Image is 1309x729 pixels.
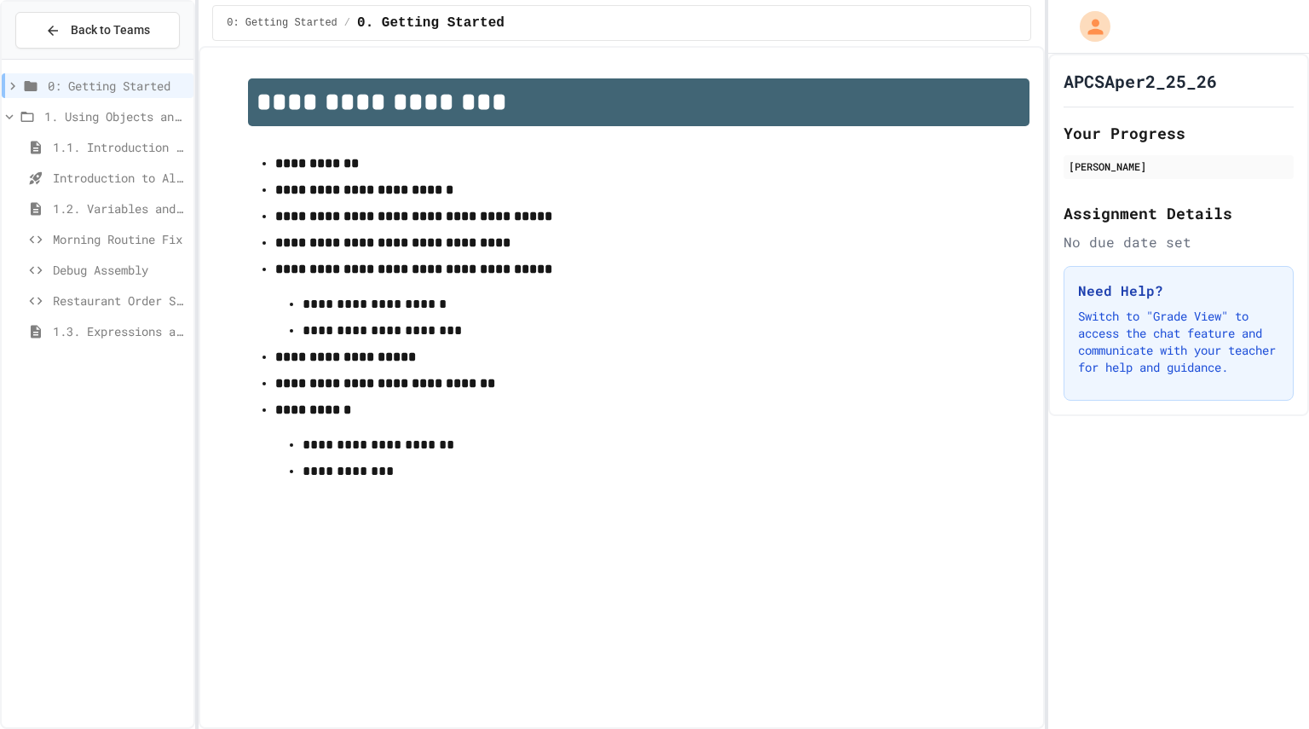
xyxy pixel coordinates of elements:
[44,107,187,125] span: 1. Using Objects and Methods
[1064,232,1294,252] div: No due date set
[227,16,337,30] span: 0: Getting Started
[53,230,187,248] span: Morning Routine Fix
[48,77,187,95] span: 0: Getting Started
[1078,308,1279,376] p: Switch to "Grade View" to access the chat feature and communicate with your teacher for help and ...
[53,169,187,187] span: Introduction to Algorithms, Programming, and Compilers
[53,138,187,156] span: 1.1. Introduction to Algorithms, Programming, and Compilers
[1069,159,1289,174] div: [PERSON_NAME]
[53,200,187,217] span: 1.2. Variables and Data Types
[53,292,187,310] span: Restaurant Order System
[53,261,187,279] span: Debug Assembly
[1078,281,1279,301] h3: Need Help?
[1062,7,1115,46] div: My Account
[15,12,180,49] button: Back to Teams
[1064,69,1217,93] h1: APCSAper2_25_26
[53,322,187,340] span: 1.3. Expressions and Output [New]
[71,21,150,39] span: Back to Teams
[357,13,505,33] span: 0. Getting Started
[1064,201,1294,225] h2: Assignment Details
[1064,121,1294,145] h2: Your Progress
[344,16,350,30] span: /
